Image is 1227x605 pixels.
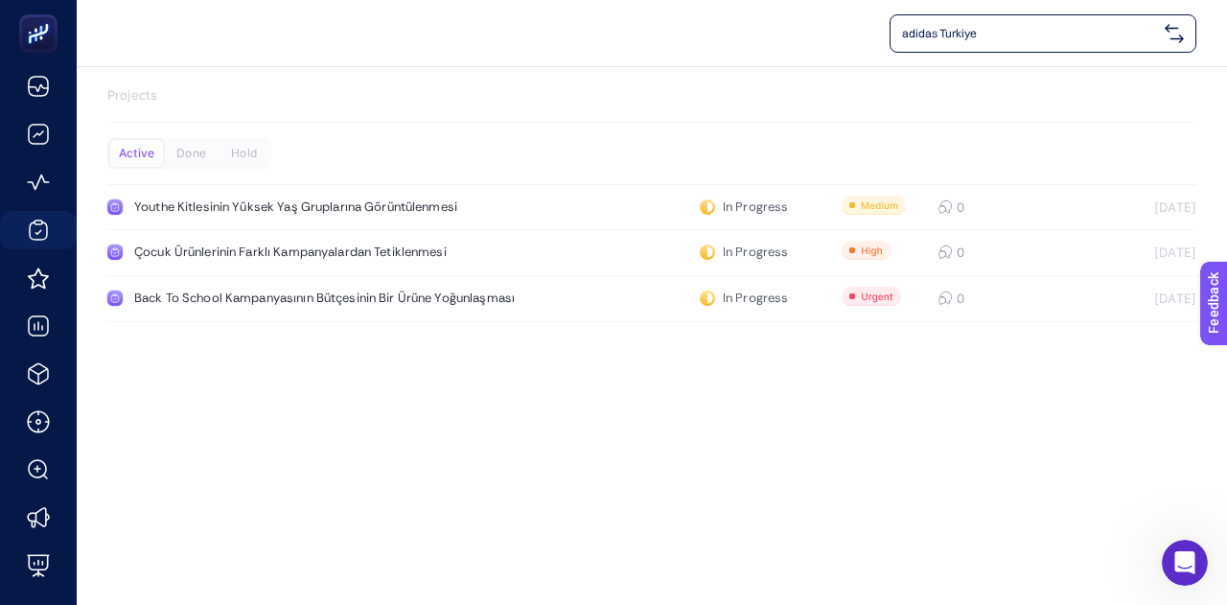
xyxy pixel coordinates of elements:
div: Active [110,140,163,167]
div: Çocuk Ürünlerinin Farklı Kampanyalardan Tetiklenmesi [134,244,577,260]
iframe: Intercom live chat [1162,540,1208,586]
div: [DATE] [1062,199,1196,215]
div: Done [165,140,218,167]
div: Hold [218,140,270,167]
a: Çocuk Ürünlerinin Farklı Kampanyalardan TetiklenmesiIn Progress0[DATE] [107,230,1196,276]
img: svg%3e [1165,24,1184,43]
div: In Progress [700,199,788,215]
div: 0 [938,291,955,306]
div: Youthe Kitlesinin Yüksek Yaş Gruplarına Görüntülenmesi [134,199,577,215]
div: In Progress [700,244,788,260]
span: adidas Turkiye [902,26,1157,41]
div: 0 [938,244,955,260]
span: Feedback [12,6,73,21]
div: Back To School Kampanyasının Bütçesinin Bir Ürüne Yoğunlaşması [134,291,577,306]
div: [DATE] [1062,244,1196,260]
a: Back To School Kampanyasının Bütçesinin Bir Ürüne YoğunlaşmasıIn Progress0[DATE] [107,276,1196,322]
p: Projects [107,86,1196,105]
div: [DATE] [1062,291,1196,306]
div: In Progress [700,291,788,306]
div: 0 [938,199,955,215]
a: Youthe Kitlesinin Yüksek Yaş Gruplarına GörüntülenmesiIn Progress0[DATE] [107,184,1196,230]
